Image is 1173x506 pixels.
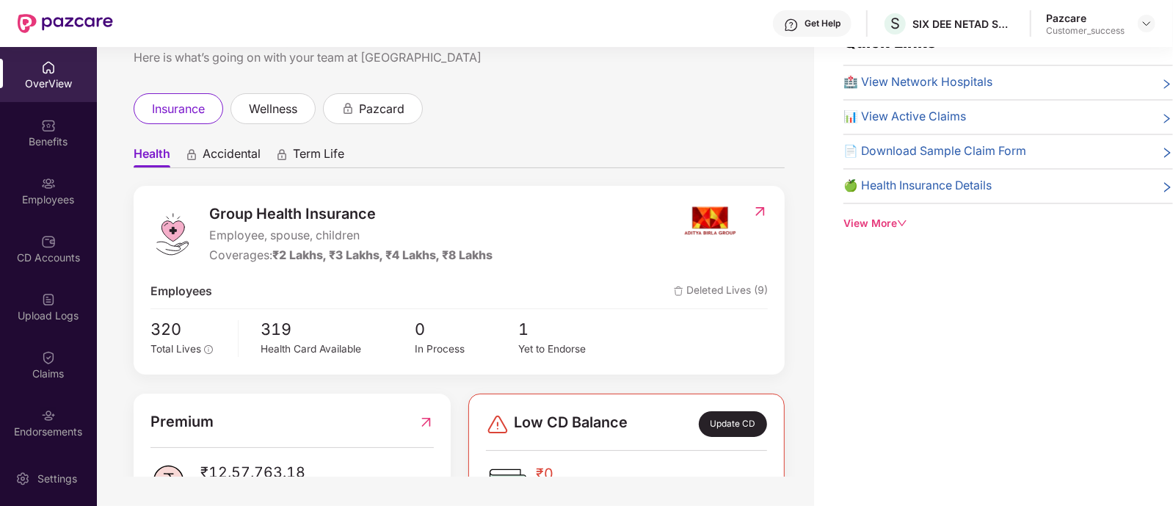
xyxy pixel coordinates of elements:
img: svg+xml;base64,PHN2ZyBpZD0iRW5kb3JzZW1lbnRzIiB4bWxucz0iaHR0cDovL3d3dy53My5vcmcvMjAwMC9zdmciIHdpZH... [41,408,56,423]
div: Update CD [699,411,767,436]
span: Premium [150,411,214,433]
img: svg+xml;base64,PHN2ZyBpZD0iU2V0dGluZy0yMHgyMCIgeG1sbnM9Imh0dHA6Ly93d3cudzMub3JnLzIwMDAvc3ZnIiB3aW... [15,471,30,486]
span: right [1161,111,1173,126]
div: Coverages: [209,247,493,265]
div: Pazcare [1046,11,1125,25]
div: animation [341,101,355,115]
span: S [890,15,900,32]
img: svg+xml;base64,PHN2ZyBpZD0iRHJvcGRvd24tMzJ4MzIiIHhtbG5zPSJodHRwOi8vd3d3LnczLm9yZy8yMDAwL3N2ZyIgd2... [1141,18,1152,29]
img: svg+xml;base64,PHN2ZyBpZD0iSG9tZSIgeG1sbnM9Imh0dHA6Ly93d3cudzMub3JnLzIwMDAvc3ZnIiB3aWR0aD0iMjAiIG... [41,60,56,75]
span: info-circle [204,345,213,354]
div: View More [843,216,1173,232]
span: Group Health Insurance [209,203,493,225]
span: Health [134,146,170,167]
div: Here is what’s going on with your team at [GEOGRAPHIC_DATA] [134,48,785,67]
span: ₹0 [536,463,637,485]
span: Employees [150,283,212,301]
div: Yet to Endorse [518,341,621,358]
span: 319 [261,317,415,341]
img: svg+xml;base64,PHN2ZyBpZD0iQ0RfQWNjb3VudHMiIGRhdGEtbmFtZT0iQ0QgQWNjb3VudHMiIHhtbG5zPSJodHRwOi8vd3... [41,234,56,249]
span: 320 [150,317,228,341]
img: RedirectIcon [752,204,768,219]
span: Total Lives [150,343,201,355]
span: 🍏 Health Insurance Details [843,177,992,195]
span: right [1161,145,1173,161]
img: PaidPremiumIcon [150,461,195,505]
span: down [897,218,907,228]
span: Accidental [203,146,261,167]
img: RedirectIcon [418,411,434,433]
span: 0 [415,317,518,341]
img: svg+xml;base64,PHN2ZyBpZD0iQ2xhaW0iIHhtbG5zPSJodHRwOi8vd3d3LnczLm9yZy8yMDAwL3N2ZyIgd2lkdGg9IjIwIi... [41,350,56,365]
div: SIX DEE NETAD SOLUTIONS PRIVATE LIMITED [912,17,1015,31]
div: animation [275,148,288,161]
img: svg+xml;base64,PHN2ZyBpZD0iRGFuZ2VyLTMyeDMyIiB4bWxucz0iaHR0cDovL3d3dy53My5vcmcvMjAwMC9zdmciIHdpZH... [486,413,509,436]
span: wellness [249,100,297,118]
div: Get Help [805,18,840,29]
span: Term Life [293,146,344,167]
div: animation [185,148,198,161]
span: Deleted Lives (9) [674,283,768,301]
span: insurance [152,100,205,118]
img: insurerIcon [683,203,738,239]
span: pazcard [359,100,404,118]
img: New Pazcare Logo [18,14,113,33]
span: Low CD Balance [514,411,628,436]
img: deleteIcon [674,286,683,296]
span: right [1161,76,1173,92]
img: svg+xml;base64,PHN2ZyBpZD0iSGVscC0zMngzMiIgeG1sbnM9Imh0dHA6Ly93d3cudzMub3JnLzIwMDAvc3ZnIiB3aWR0aD... [784,18,799,32]
span: 📄 Download Sample Claim Form [843,142,1026,161]
img: logo [150,212,195,256]
span: 1 [518,317,621,341]
span: right [1161,180,1173,195]
img: svg+xml;base64,PHN2ZyBpZD0iVXBsb2FkX0xvZ3MiIGRhdGEtbmFtZT0iVXBsb2FkIExvZ3MiIHhtbG5zPSJodHRwOi8vd3... [41,292,56,307]
span: ₹12,57,763.18 [200,461,305,484]
div: Health Card Available [261,341,415,358]
span: Employee, spouse, children [209,227,493,245]
div: In Process [415,341,518,358]
img: svg+xml;base64,PHN2ZyBpZD0iRW1wbG95ZWVzIiB4bWxucz0iaHR0cDovL3d3dy53My5vcmcvMjAwMC9zdmciIHdpZHRoPS... [41,176,56,191]
span: 🏥 View Network Hospitals [843,73,992,92]
img: svg+xml;base64,PHN2ZyBpZD0iQmVuZWZpdHMiIHhtbG5zPSJodHRwOi8vd3d3LnczLm9yZy8yMDAwL3N2ZyIgd2lkdGg9Ij... [41,118,56,133]
span: ₹2 Lakhs, ₹3 Lakhs, ₹4 Lakhs, ₹8 Lakhs [272,248,493,262]
span: 📊 View Active Claims [843,108,966,126]
div: Settings [33,471,81,486]
div: Customer_success [1046,25,1125,37]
